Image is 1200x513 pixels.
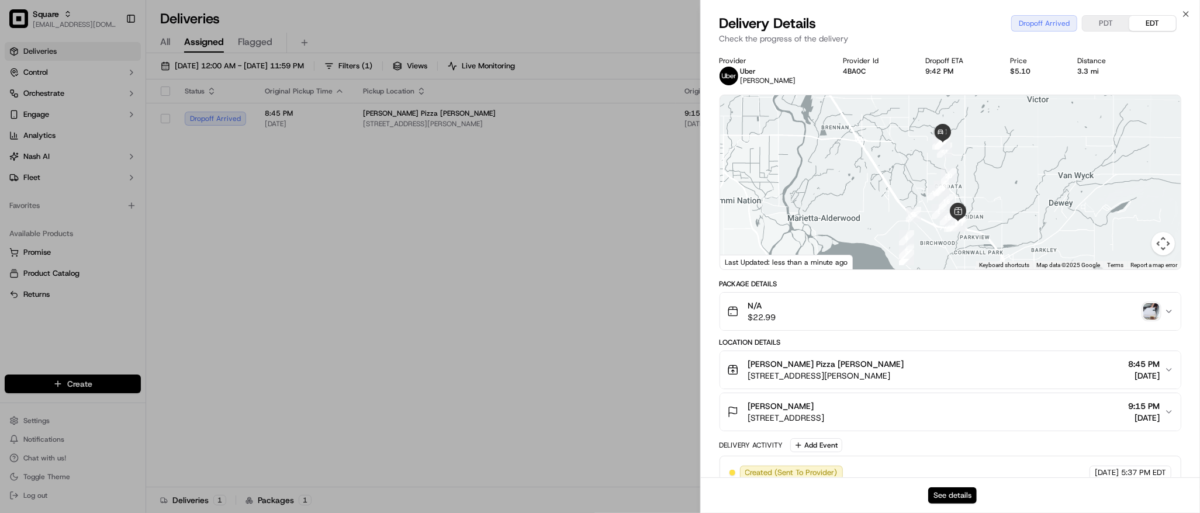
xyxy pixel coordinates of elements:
img: Nash [12,12,35,35]
div: Provider Id [843,56,907,65]
img: Google [723,254,762,269]
button: See details [928,487,977,504]
a: Terms (opens in new tab) [1107,262,1123,268]
div: Price [1010,56,1059,65]
div: 17 [928,185,943,200]
span: API Documentation [110,169,188,181]
div: 21 [937,143,952,158]
span: Map data ©2025 Google [1036,262,1100,268]
span: Pylon [116,198,141,207]
div: Package Details [720,279,1181,289]
div: We're available if you need us! [40,123,148,133]
div: Start new chat [40,112,192,123]
img: photo_proof_of_delivery image [1143,303,1160,320]
div: Provider [720,56,824,65]
div: 5 [899,244,914,259]
div: Distance [1078,56,1135,65]
span: 8:45 PM [1128,358,1160,370]
a: Report a map error [1130,262,1177,268]
div: $5.10 [1010,67,1059,76]
span: 9:15 PM [1128,400,1160,412]
button: [PERSON_NAME][STREET_ADDRESS]9:15 PM[DATE] [720,393,1181,431]
button: Add Event [790,438,842,452]
p: Check the progress of the delivery [720,33,1181,44]
p: Uber [741,67,796,76]
a: 📗Knowledge Base [7,165,94,186]
span: Knowledge Base [23,169,89,181]
span: [STREET_ADDRESS] [748,412,825,424]
button: Map camera controls [1151,232,1175,255]
div: 13 [952,216,967,231]
button: [PERSON_NAME] Pizza [PERSON_NAME][STREET_ADDRESS][PERSON_NAME]8:45 PM[DATE] [720,351,1181,389]
span: [DATE] [1095,467,1119,478]
img: 1736555255976-a54dd68f-1ca7-489b-9aae-adbdc363a1c4 [12,112,33,133]
div: 22 [932,134,947,150]
button: EDT [1129,16,1176,31]
span: Created (Sent To Provider) [745,467,838,478]
span: Delivery Details [720,14,817,33]
button: N/A$22.99photo_proof_of_delivery image [720,293,1181,330]
div: Location Details [720,338,1181,347]
img: uber-new-logo.jpeg [720,67,738,85]
a: Powered byPylon [82,197,141,207]
div: Last Updated: less than a minute ago [720,255,853,269]
div: 6 [899,230,914,245]
div: 19 [934,181,949,196]
a: 💻API Documentation [94,165,192,186]
span: [DATE] [1128,412,1160,424]
div: 💻 [99,171,108,180]
button: PDT [1083,16,1129,31]
div: 9:42 PM [925,67,991,76]
div: 3.3 mi [1078,67,1135,76]
div: Delivery Activity [720,441,783,450]
div: 14 [946,217,962,232]
button: Start new chat [199,115,213,129]
button: 4BA0C [843,67,866,76]
div: 📗 [12,171,21,180]
button: Keyboard shortcuts [979,261,1029,269]
span: N/A [748,300,776,311]
div: 20 [941,168,956,183]
div: 15 [940,210,955,226]
span: [PERSON_NAME] [748,400,814,412]
div: 7 [906,207,921,222]
span: $22.99 [748,311,776,323]
p: Welcome 👋 [12,47,213,65]
div: Dropoff ETA [925,56,991,65]
span: [PERSON_NAME] [741,76,796,85]
div: 18 [933,181,949,196]
span: 5:37 PM EDT [1121,467,1166,478]
span: [STREET_ADDRESS][PERSON_NAME] [748,370,904,382]
div: 8 [932,204,947,219]
a: Open this area in Google Maps (opens a new window) [723,254,762,269]
span: [PERSON_NAME] Pizza [PERSON_NAME] [748,358,904,370]
input: Got a question? Start typing here... [30,75,210,88]
div: 16 [939,194,954,209]
span: [DATE] [1128,370,1160,382]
